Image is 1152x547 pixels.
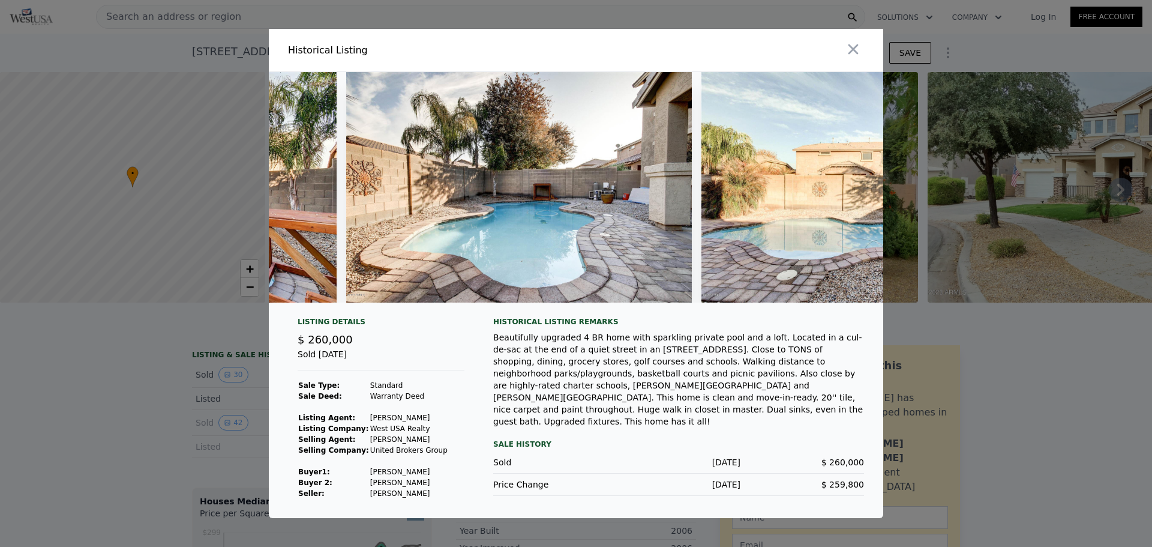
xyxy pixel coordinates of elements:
strong: Listing Company: [298,425,368,433]
strong: Listing Agent: [298,414,355,422]
div: Sold [DATE] [298,348,464,370]
td: [PERSON_NAME] [370,434,448,445]
strong: Buyer 1 : [298,468,330,476]
td: Standard [370,380,448,391]
div: Sold [493,456,617,468]
td: [PERSON_NAME] [370,467,448,477]
strong: Selling Company: [298,446,369,455]
span: $ 259,800 [821,480,864,489]
strong: Buyer 2: [298,479,332,487]
span: $ 260,000 [298,333,353,346]
div: [DATE] [617,479,740,491]
td: Warranty Deed [370,391,448,402]
div: Listing Details [298,317,464,331]
strong: Sale Deed: [298,392,342,400]
img: Property Img [346,72,692,303]
span: $ 260,000 [821,458,864,467]
div: Beautifully upgraded 4 BR home with sparkling private pool and a loft. Located in a cul-de-sac at... [493,331,864,428]
strong: Sale Type: [298,381,340,390]
div: Price Change [493,479,617,491]
td: United Brokers Group [370,445,448,456]
td: [PERSON_NAME] [370,413,448,423]
td: [PERSON_NAME] [370,477,448,488]
img: Property Img [701,72,1047,303]
div: Sale History [493,437,864,452]
td: [PERSON_NAME] [370,488,448,499]
div: Historical Listing [288,43,571,58]
div: Historical Listing remarks [493,317,864,327]
strong: Seller : [298,489,325,498]
strong: Selling Agent: [298,435,356,444]
div: [DATE] [617,456,740,468]
td: West USA Realty [370,423,448,434]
